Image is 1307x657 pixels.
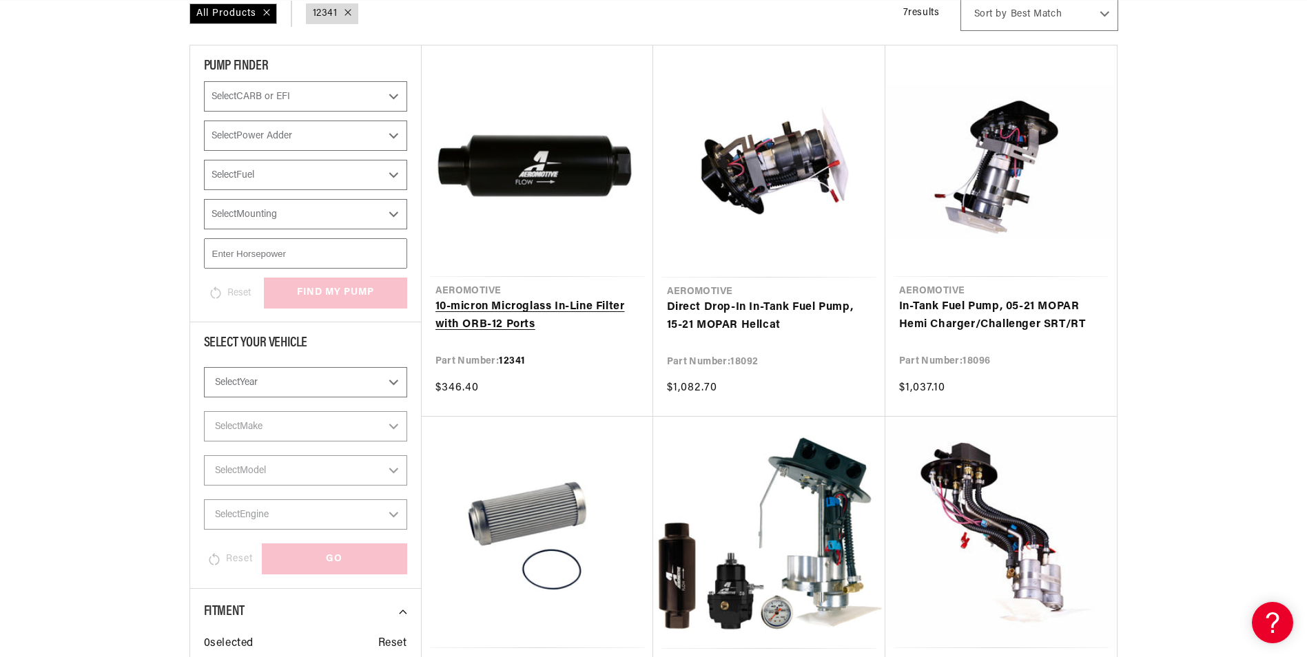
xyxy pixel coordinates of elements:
span: Sort by [974,8,1007,21]
span: Fitment [204,605,245,618]
select: Power Adder [204,121,407,151]
span: 0 selected [204,635,254,653]
a: 12341 [313,6,338,21]
select: Engine [204,499,407,530]
select: Year [204,367,407,397]
select: Mounting [204,199,407,229]
select: Fuel [204,160,407,190]
span: Reset [378,635,407,653]
a: 10-micron Microglass In-Line Filter with ORB-12 Ports [435,298,639,333]
select: Model [204,455,407,486]
span: 7 results [903,8,940,18]
input: Enter Horsepower [204,238,407,269]
a: Direct Drop-In In-Tank Fuel Pump, 15-21 MOPAR Hellcat [667,299,872,334]
a: In-Tank Fuel Pump, 05-21 MOPAR Hemi Charger/Challenger SRT/RT [899,298,1103,333]
div: Select Your Vehicle [204,336,407,353]
select: Make [204,411,407,441]
select: CARB or EFI [204,81,407,112]
span: PUMP FINDER [204,59,269,73]
div: All Products [189,3,277,24]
